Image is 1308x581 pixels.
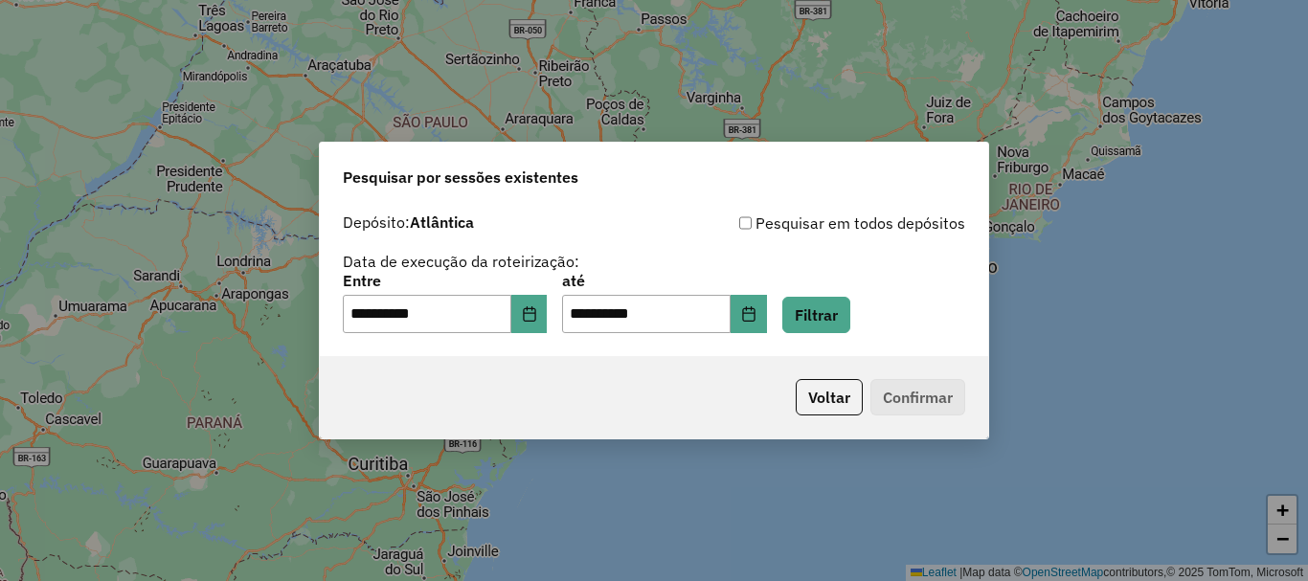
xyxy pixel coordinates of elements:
[654,212,965,235] div: Pesquisar em todos depósitos
[343,269,547,292] label: Entre
[562,269,766,292] label: até
[410,212,474,232] strong: Atlântica
[796,379,863,415] button: Voltar
[731,295,767,333] button: Choose Date
[343,166,578,189] span: Pesquisar por sessões existentes
[343,250,579,273] label: Data de execução da roteirização:
[343,211,474,234] label: Depósito:
[511,295,548,333] button: Choose Date
[782,297,850,333] button: Filtrar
